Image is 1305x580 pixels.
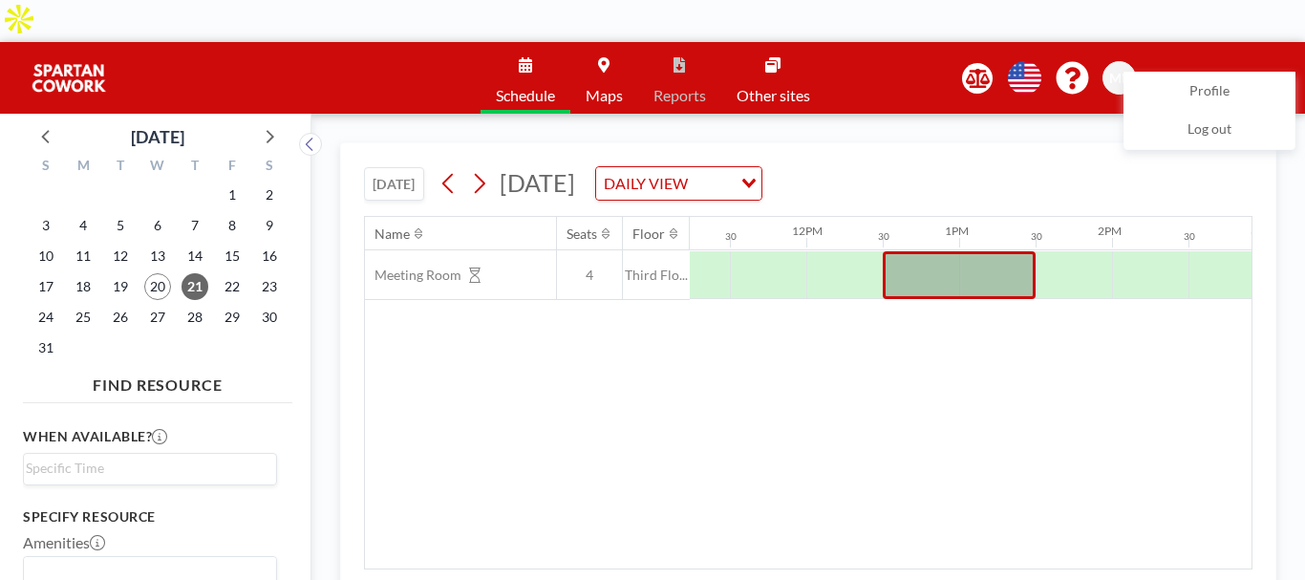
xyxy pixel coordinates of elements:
[182,212,208,239] span: Thursday, August 7, 2025
[70,243,96,269] span: Monday, August 11, 2025
[144,273,171,300] span: Wednesday, August 20, 2025
[256,273,283,300] span: Saturday, August 23, 2025
[256,304,283,331] span: Saturday, August 30, 2025
[1109,70,1130,87] span: MB
[725,230,737,243] div: 30
[24,454,276,483] div: Search for option
[721,42,825,114] a: Other sites
[70,304,96,331] span: Monday, August 25, 2025
[1124,111,1294,149] a: Log out
[28,155,65,180] div: S
[107,243,134,269] span: Tuesday, August 12, 2025
[219,243,246,269] span: Friday, August 15, 2025
[219,304,246,331] span: Friday, August 29, 2025
[219,212,246,239] span: Friday, August 8, 2025
[638,42,721,114] a: Reports
[107,273,134,300] span: Tuesday, August 19, 2025
[70,273,96,300] span: Monday, August 18, 2025
[1031,230,1042,243] div: 30
[1184,230,1195,243] div: 30
[131,123,184,150] div: [DATE]
[107,304,134,331] span: Tuesday, August 26, 2025
[65,155,102,180] div: M
[256,212,283,239] span: Saturday, August 9, 2025
[182,304,208,331] span: Thursday, August 28, 2025
[878,230,889,243] div: 30
[70,212,96,239] span: Monday, August 4, 2025
[653,88,706,103] span: Reports
[182,243,208,269] span: Thursday, August 14, 2025
[213,155,250,180] div: F
[256,182,283,208] span: Saturday, August 2, 2025
[250,155,288,180] div: S
[586,88,623,103] span: Maps
[32,304,59,331] span: Sunday, August 24, 2025
[23,368,292,395] h4: FIND RESOURCE
[32,334,59,361] span: Sunday, August 31, 2025
[1144,71,1251,87] span: [PERSON_NAME]
[623,267,690,284] span: Third Flo...
[219,273,246,300] span: Friday, August 22, 2025
[1187,120,1231,140] span: Log out
[256,243,283,269] span: Saturday, August 16, 2025
[694,171,730,196] input: Search for option
[570,42,638,114] a: Maps
[144,304,171,331] span: Wednesday, August 27, 2025
[32,273,59,300] span: Sunday, August 17, 2025
[364,167,424,201] button: [DATE]
[792,224,823,238] div: 12PM
[26,458,266,479] input: Search for option
[481,42,570,114] a: Schedule
[737,88,810,103] span: Other sites
[23,533,105,552] label: Amenities
[102,155,139,180] div: T
[1189,82,1230,101] span: Profile
[23,508,277,526] h3: Specify resource
[1124,73,1294,111] a: Profile
[107,212,134,239] span: Tuesday, August 5, 2025
[219,182,246,208] span: Friday, August 1, 2025
[945,224,969,238] div: 1PM
[176,155,213,180] div: T
[32,212,59,239] span: Sunday, August 3, 2025
[144,243,171,269] span: Wednesday, August 13, 2025
[632,226,665,243] div: Floor
[365,267,461,284] span: Meeting Room
[31,59,107,97] img: organization-logo
[500,168,575,197] span: [DATE]
[374,226,410,243] div: Name
[596,167,761,200] div: Search for option
[139,155,177,180] div: W
[567,226,597,243] div: Seats
[182,273,208,300] span: Thursday, August 21, 2025
[32,243,59,269] span: Sunday, August 10, 2025
[1251,224,1274,238] div: 3PM
[144,212,171,239] span: Wednesday, August 6, 2025
[557,267,622,284] span: 4
[496,88,555,103] span: Schedule
[600,171,692,196] span: DAILY VIEW
[1098,224,1122,238] div: 2PM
